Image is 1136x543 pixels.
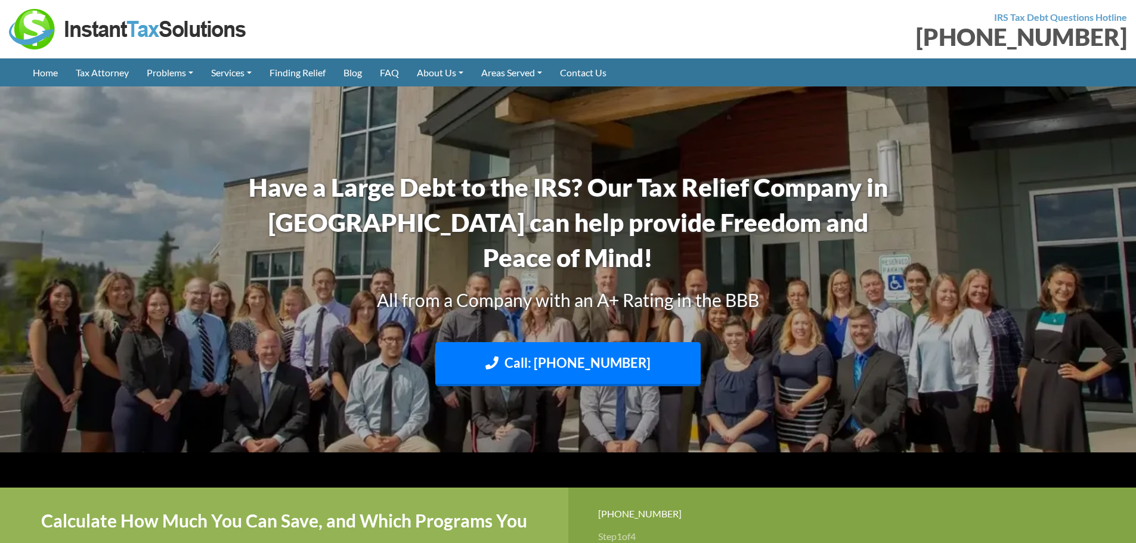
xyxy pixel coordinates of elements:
a: Contact Us [551,58,615,86]
a: Areas Served [472,58,551,86]
strong: IRS Tax Debt Questions Hotline [994,11,1127,23]
h3: All from a Company with an A+ Rating in the BBB [237,287,899,312]
h1: Have a Large Debt to the IRS? Our Tax Relief Company in [GEOGRAPHIC_DATA] can help provide Freedo... [237,170,899,275]
h3: Step of [598,532,1107,541]
span: 4 [630,530,636,542]
div: [PHONE_NUMBER] [598,505,1107,522]
a: Finding Relief [261,58,335,86]
a: Tax Attorney [67,58,138,86]
a: About Us [408,58,472,86]
div: [PHONE_NUMBER] [577,25,1128,49]
span: 1 [617,530,622,542]
a: FAQ [371,58,408,86]
a: Instant Tax Solutions Logo [9,22,247,33]
a: Blog [335,58,371,86]
a: Services [202,58,261,86]
a: Call: [PHONE_NUMBER] [435,342,701,387]
img: Instant Tax Solutions Logo [9,9,247,49]
a: Problems [138,58,202,86]
a: Home [24,58,67,86]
